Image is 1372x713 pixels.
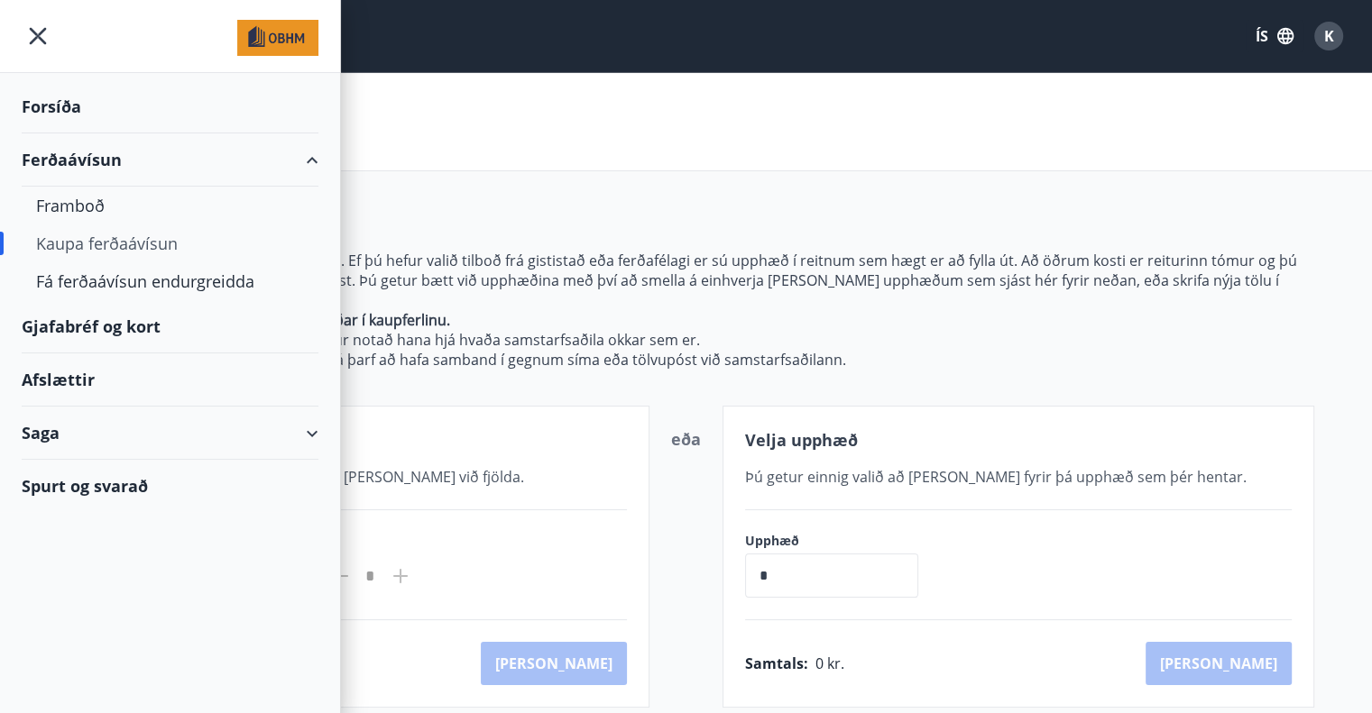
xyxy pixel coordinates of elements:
[22,407,318,460] div: Saga
[22,80,318,133] div: Forsíða
[22,20,54,52] button: menu
[815,654,844,673] span: 0 kr.
[22,460,318,512] div: Spurt og svarað
[59,330,1314,350] p: Ferðaávísunin rennur aldrei út og þú getur notað hana hjá hvaða samstarfsaðila okkar sem er.
[36,262,304,300] div: Fá ferðaávísun endurgreidda
[59,251,1314,310] p: Hér getur þú valið upphæð ávísunarinnar. Ef þú hefur valið tilboð frá gististað eða ferðafélagi e...
[1324,26,1334,46] span: K
[22,133,318,187] div: Ferðaávísun
[22,300,318,353] div: Gjafabréf og kort
[745,654,808,673] span: Samtals :
[22,353,318,407] div: Afslættir
[59,350,1314,370] p: Þegar þú ætlar að nota Ferðaávísunina þá þarf að hafa samband í gegnum síma eða tölvupóst við sam...
[36,224,304,262] div: Kaupa ferðaávísun
[237,20,318,56] img: union_logo
[745,532,936,550] label: Upphæð
[1307,14,1350,58] button: K
[671,428,701,450] span: eða
[36,187,304,224] div: Framboð
[1246,20,1303,52] button: ÍS
[745,429,858,451] span: Velja upphæð
[745,467,1247,487] span: Þú getur einnig valið að [PERSON_NAME] fyrir þá upphæð sem þér hentar.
